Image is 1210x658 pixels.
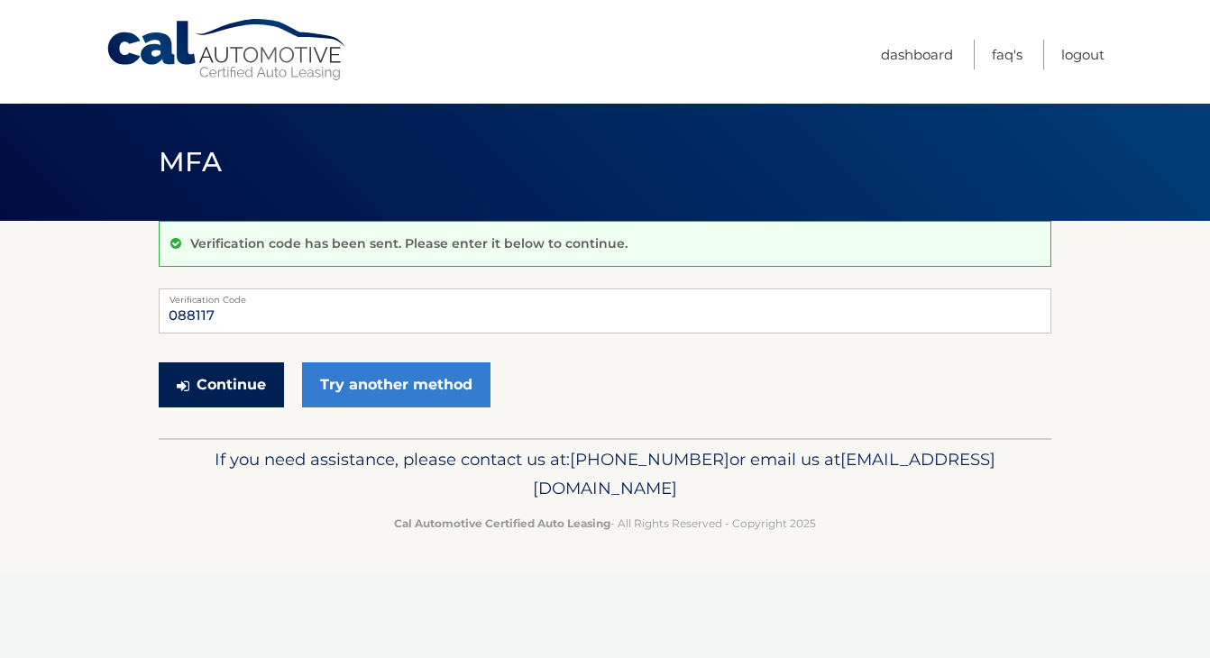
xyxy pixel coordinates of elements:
input: Verification Code [159,288,1051,334]
p: If you need assistance, please contact us at: or email us at [170,445,1040,503]
p: - All Rights Reserved - Copyright 2025 [170,514,1040,533]
span: MFA [159,145,222,178]
a: Logout [1061,40,1105,69]
strong: Cal Automotive Certified Auto Leasing [394,516,610,530]
a: FAQ's [992,40,1022,69]
span: [EMAIL_ADDRESS][DOMAIN_NAME] [533,449,995,498]
a: Cal Automotive [105,18,349,82]
label: Verification Code [159,288,1051,303]
button: Continue [159,362,284,407]
a: Dashboard [881,40,953,69]
span: [PHONE_NUMBER] [570,449,729,470]
a: Try another method [302,362,490,407]
p: Verification code has been sent. Please enter it below to continue. [190,235,628,251]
